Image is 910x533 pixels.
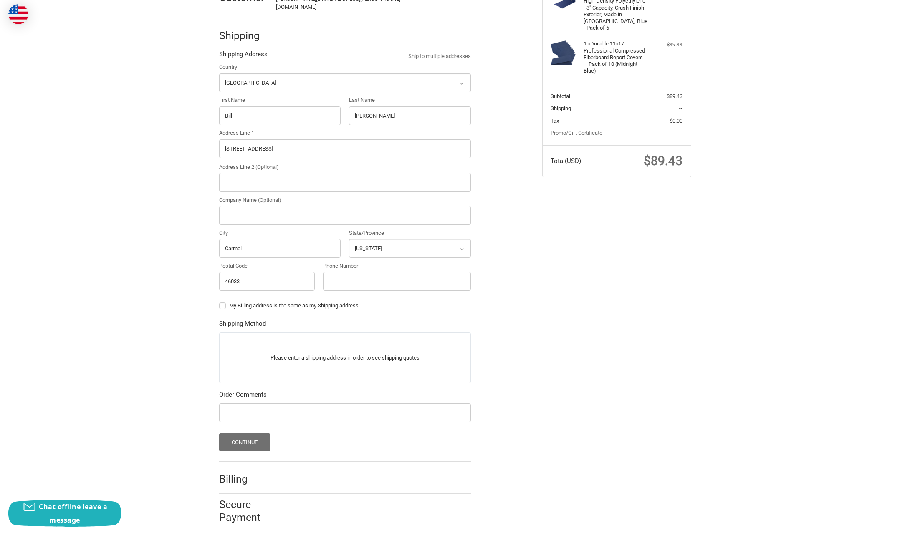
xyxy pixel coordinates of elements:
[219,63,471,71] label: Country
[323,262,471,270] label: Phone Number
[8,500,121,527] button: Chat offline leave a message
[667,93,682,99] span: $89.43
[255,164,279,170] small: (Optional)
[258,197,281,203] small: (Optional)
[551,157,581,165] span: Total (USD)
[679,105,682,111] span: --
[219,96,341,104] label: First Name
[219,129,471,137] label: Address Line 1
[551,93,570,99] span: Subtotal
[219,196,471,204] label: Company Name
[219,163,471,171] label: Address Line 2
[584,40,647,74] h4: 1 x Durable 11x17 Professional Compressed Fiberboard Report Covers – Pack of 10 (Midnight Blue)
[219,29,268,42] h2: Shipping
[220,349,470,366] p: Please enter a shipping address in order to see shipping quotes
[219,229,341,237] label: City
[644,153,682,168] span: $89.43
[670,118,682,124] span: $0.00
[219,498,276,524] h2: Secure Payment
[219,319,266,332] legend: Shipping Method
[551,130,602,136] a: Promo/Gift Certificate
[39,502,107,525] span: Chat offline leave a message
[8,4,28,24] img: duty and tax information for United States
[650,40,682,49] div: $49.44
[219,50,268,63] legend: Shipping Address
[219,302,471,309] label: My Billing address is the same as my Shipping address
[551,118,559,124] span: Tax
[219,433,270,451] button: Continue
[219,473,268,485] h2: Billing
[219,262,315,270] label: Postal Code
[408,52,471,60] a: Ship to multiple addresses
[551,105,571,111] span: Shipping
[349,229,471,237] label: State/Province
[219,390,267,403] legend: Order Comments
[349,96,471,104] label: Last Name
